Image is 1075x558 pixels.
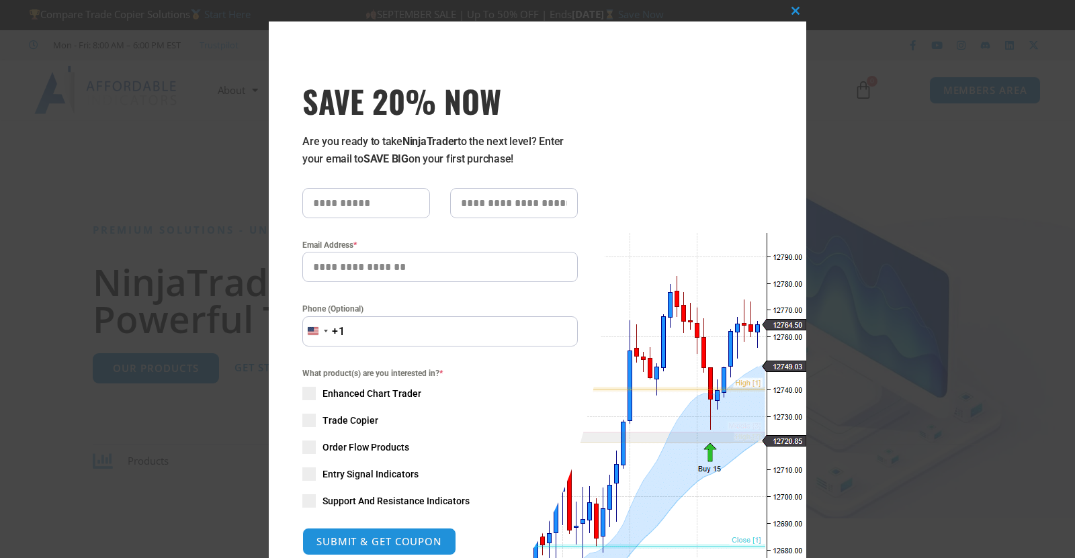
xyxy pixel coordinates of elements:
div: +1 [332,323,345,340]
h3: SAVE 20% NOW [302,82,578,120]
label: Enhanced Chart Trader [302,387,578,400]
span: What product(s) are you interested in? [302,367,578,380]
span: Trade Copier [322,414,378,427]
span: Enhanced Chart Trader [322,387,421,400]
span: Order Flow Products [322,440,409,454]
label: Phone (Optional) [302,302,578,316]
span: Entry Signal Indicators [322,467,419,481]
label: Order Flow Products [302,440,578,454]
button: Selected country [302,316,345,346]
button: SUBMIT & GET COUPON [302,528,456,555]
strong: SAVE BIG [363,152,408,165]
strong: NinjaTrader [402,135,458,148]
span: Support And Resistance Indicators [322,494,470,508]
label: Entry Signal Indicators [302,467,578,481]
p: Are you ready to take to the next level? Enter your email to on your first purchase! [302,133,578,168]
label: Support And Resistance Indicators [302,494,578,508]
label: Trade Copier [302,414,578,427]
label: Email Address [302,238,578,252]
